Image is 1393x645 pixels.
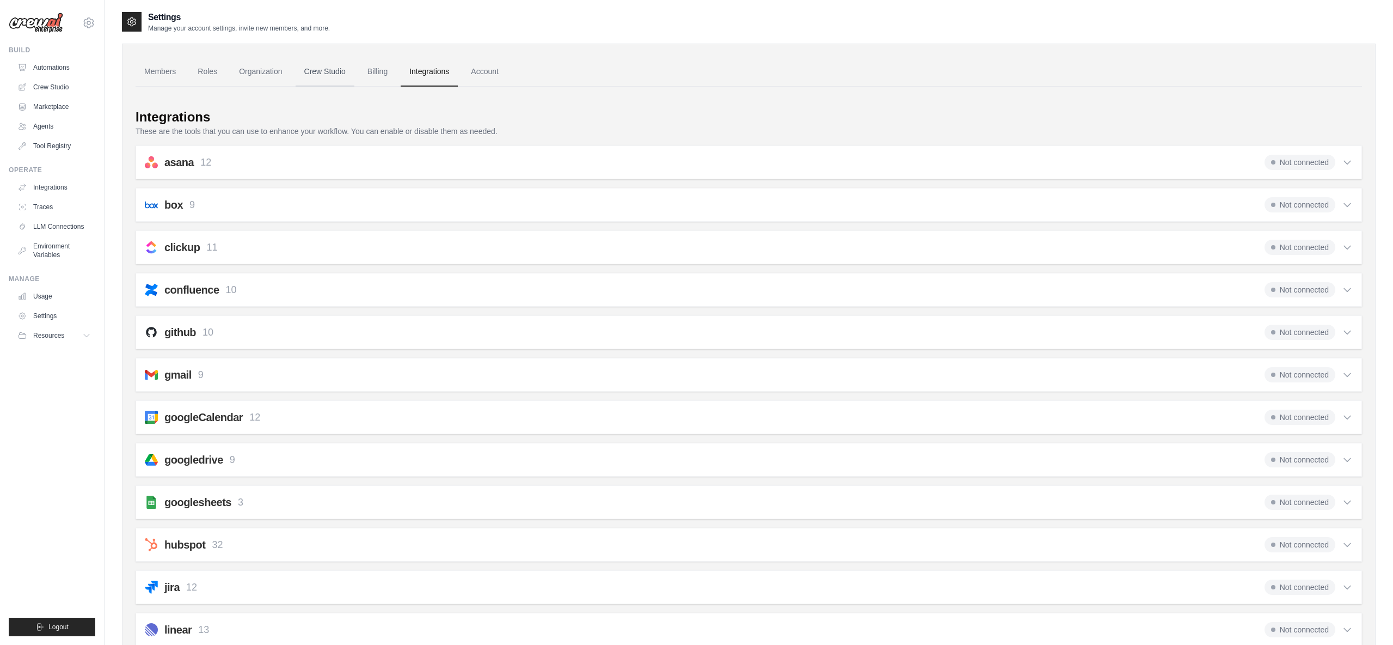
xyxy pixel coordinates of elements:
h2: confluence [164,282,219,297]
span: Not connected [1265,410,1335,425]
p: 9 [230,453,235,467]
p: 12 [249,410,260,425]
a: Marketplace [13,98,95,115]
p: 12 [186,580,197,595]
div: Operate [9,166,95,174]
h2: jira [164,580,180,595]
img: clickup.svg [145,241,158,254]
h2: asana [164,155,194,170]
img: googleCalendar.svg [145,411,158,424]
h2: googledrive [164,452,223,467]
p: 12 [200,155,211,170]
img: googlesheets.svg [145,496,158,509]
p: Manage your account settings, invite new members, and more. [148,24,330,33]
p: 10 [226,283,237,297]
a: Settings [13,307,95,325]
span: Resources [33,331,64,340]
button: Logout [9,618,95,636]
img: github.svg [145,326,158,339]
span: Not connected [1265,155,1335,170]
div: Manage [9,275,95,283]
img: gmail.svg [145,368,158,381]
span: Not connected [1265,537,1335,552]
div: Build [9,46,95,54]
span: Not connected [1265,367,1335,382]
a: Integrations [401,57,458,87]
p: 10 [202,325,213,340]
img: confluence.svg [145,283,158,296]
span: Logout [48,623,69,631]
span: Not connected [1265,495,1335,510]
span: Not connected [1265,197,1335,212]
span: Not connected [1265,452,1335,467]
a: Members [136,57,185,87]
a: Crew Studio [13,78,95,96]
h2: github [164,325,196,340]
img: jira.svg [145,581,158,594]
p: 13 [198,623,209,637]
img: googledrive.svg [145,453,158,466]
a: Roles [189,57,226,87]
h2: googleCalendar [164,410,243,425]
a: Billing [359,57,396,87]
p: These are the tools that you can use to enhance your workflow. You can enable or disable them as ... [136,126,1362,137]
a: Usage [13,288,95,305]
img: linear.svg [145,623,158,636]
a: Tool Registry [13,137,95,155]
a: Traces [13,198,95,216]
h2: clickup [164,240,200,255]
a: LLM Connections [13,218,95,235]
h2: box [164,197,183,212]
p: 32 [212,538,223,552]
h2: hubspot [164,537,205,552]
a: Automations [13,59,95,76]
button: Resources [13,327,95,344]
a: Organization [230,57,291,87]
p: 3 [238,495,243,510]
h2: linear [164,622,192,637]
img: asana.svg [145,156,158,169]
span: Not connected [1265,580,1335,595]
a: Crew Studio [296,57,354,87]
img: box.svg [145,198,158,211]
a: Agents [13,118,95,135]
img: Logo [9,13,63,33]
span: Not connected [1265,325,1335,340]
p: 9 [189,198,195,212]
span: Not connected [1265,282,1335,297]
p: 11 [206,240,217,255]
h2: Settings [148,11,330,24]
p: 9 [198,368,204,382]
div: Integrations [136,108,210,126]
img: hubspot.svg [145,538,158,551]
h2: gmail [164,367,192,382]
a: Environment Variables [13,238,95,264]
a: Integrations [13,179,95,196]
h2: googlesheets [164,495,231,510]
a: Account [462,57,507,87]
span: Not connected [1265,622,1335,637]
span: Not connected [1265,240,1335,255]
